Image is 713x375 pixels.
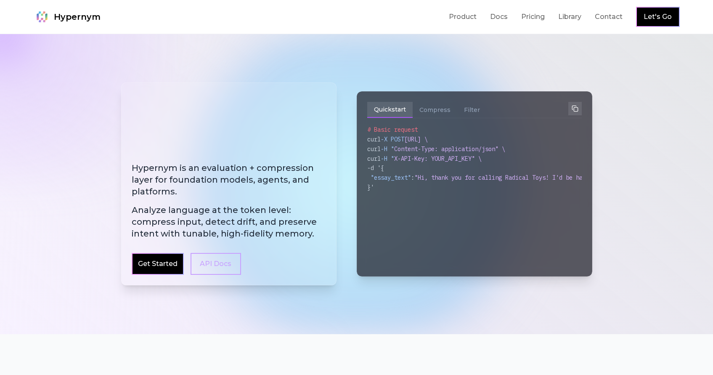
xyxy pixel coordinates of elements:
[394,155,482,162] span: X-API-Key: YOUR_API_KEY" \
[138,259,178,269] a: Get Started
[54,11,101,23] span: Hypernym
[367,155,381,162] span: curl
[595,12,623,22] a: Contact
[132,204,326,239] span: Analyze language at the token level: compress input, detect drift, and preserve intent with tunab...
[367,145,381,153] span: curl
[413,102,457,118] button: Compress
[449,12,477,22] a: Product
[381,145,394,153] span: -H "
[34,8,101,25] a: Hypernym
[34,8,50,25] img: Hypernym Logo
[457,102,487,118] button: Filter
[558,12,581,22] a: Library
[394,145,505,153] span: Content-Type: application/json" \
[381,155,394,162] span: -H "
[381,136,404,143] span: -X POST
[521,12,545,22] a: Pricing
[490,12,508,22] a: Docs
[371,174,411,181] span: "essay_text"
[367,126,418,133] span: # Basic request
[404,136,428,143] span: [URL] \
[568,102,582,115] button: Copy to clipboard
[191,253,241,275] a: API Docs
[132,162,326,239] h2: Hypernym is an evaluation + compression layer for foundation models, agents, and platforms.
[644,12,672,22] a: Let's Go
[411,174,414,181] span: :
[367,184,374,191] span: }'
[367,102,413,118] button: Quickstart
[367,164,384,172] span: -d '{
[367,136,381,143] span: curl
